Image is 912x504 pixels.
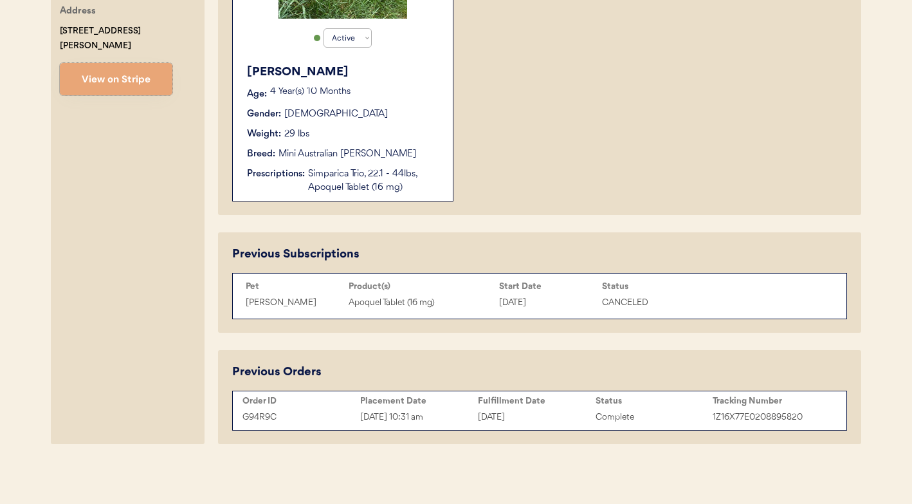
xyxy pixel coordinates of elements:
[247,88,267,101] div: Age:
[360,396,478,406] div: Placement Date
[713,396,830,406] div: Tracking Number
[247,147,275,161] div: Breed:
[349,295,493,310] div: Apoquel Tablet (16 mg)
[246,295,342,310] div: [PERSON_NAME]
[270,88,440,97] p: 4 Year(s) 10 Months
[247,127,281,141] div: Weight:
[360,410,478,425] div: [DATE] 10:31 am
[60,4,96,20] div: Address
[246,281,342,292] div: Pet
[713,410,830,425] div: 1Z16X77E0208895820
[596,396,713,406] div: Status
[602,281,698,292] div: Status
[499,295,596,310] div: [DATE]
[60,24,205,53] div: [STREET_ADDRESS][PERSON_NAME]
[242,396,360,406] div: Order ID
[284,127,309,141] div: 29 lbs
[247,107,281,121] div: Gender:
[596,410,713,425] div: Complete
[60,63,172,95] button: View on Stripe
[349,281,493,292] div: Product(s)
[247,64,440,81] div: [PERSON_NAME]
[499,281,596,292] div: Start Date
[242,410,360,425] div: G94R9C
[284,107,388,121] div: [DEMOGRAPHIC_DATA]
[247,167,305,181] div: Prescriptions:
[478,396,596,406] div: Fulfillment Date
[278,147,416,161] div: Mini Australian [PERSON_NAME]
[602,295,698,310] div: CANCELED
[232,364,322,381] div: Previous Orders
[478,410,596,425] div: [DATE]
[232,246,360,263] div: Previous Subscriptions
[308,167,440,194] div: Simparica Trio, 22.1 - 44lbs, Apoquel Tablet (16 mg)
